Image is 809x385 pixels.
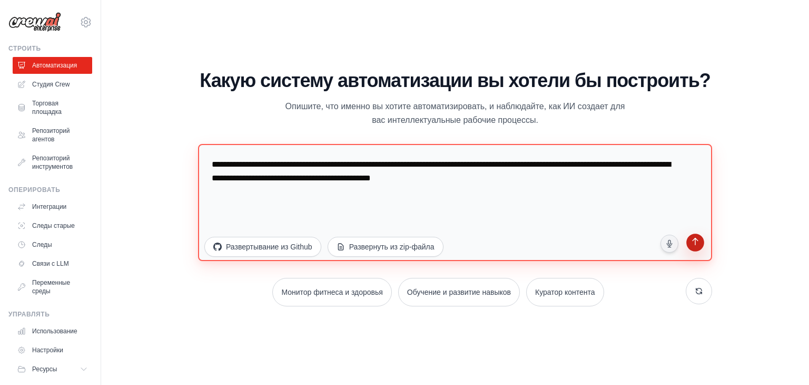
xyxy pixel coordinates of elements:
[8,311,50,318] font: Управлять
[349,243,435,251] font: Развернуть из zip-файла
[13,342,92,359] a: Настройки
[13,361,92,378] button: Ресурсы
[285,102,625,124] font: Опишите, что именно вы хотите автоматизировать, и наблюдайте, как ИИ создает для вас интеллектуал...
[756,334,809,385] iframe: Виджет чата
[13,255,92,272] a: Связи с LLM
[398,278,520,306] button: Обучение и развитие навыков
[32,100,62,115] font: Торговая площадка
[8,186,60,194] font: Оперировать
[8,12,61,32] img: Логотип
[8,45,41,52] font: Строить
[526,278,604,306] button: Куратор контента
[13,57,92,74] a: Автоматизация
[13,150,92,175] a: Репозиторий инструментов
[32,260,69,267] font: Связи с LLM
[32,346,63,354] font: Настройки
[32,62,77,69] font: Автоматизация
[407,288,511,296] font: Обучение и развитие навыков
[200,70,710,91] font: Какую систему автоматизации вы хотели бы построить?
[272,278,391,306] button: Монитор фитнеса и здоровья
[32,127,70,143] font: Репозиторий агентов
[13,198,92,215] a: Интеграции
[328,237,443,257] button: Развернуть из zip-файла
[32,81,70,88] font: Студия Crew
[32,328,77,335] font: Использование
[13,217,92,234] a: Следы старые
[13,236,92,253] a: Следы
[32,279,70,295] font: Переменные среды
[13,122,92,148] a: Репозиторий агентов
[13,274,92,300] a: Переменные среды
[204,237,321,257] button: Развертывание из Github
[32,241,52,248] font: Следы
[13,323,92,340] a: Использование
[32,222,75,229] font: Следы старые
[32,203,66,210] font: Интеграции
[226,243,312,251] font: Развертывание из Github
[32,365,57,373] font: Ресурсы
[281,288,382,296] font: Монитор фитнеса и здоровья
[13,76,92,93] a: Студия Crew
[13,95,92,120] a: Торговая площадка
[32,155,73,170] font: Репозиторий инструментов
[535,288,595,296] font: Куратор контента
